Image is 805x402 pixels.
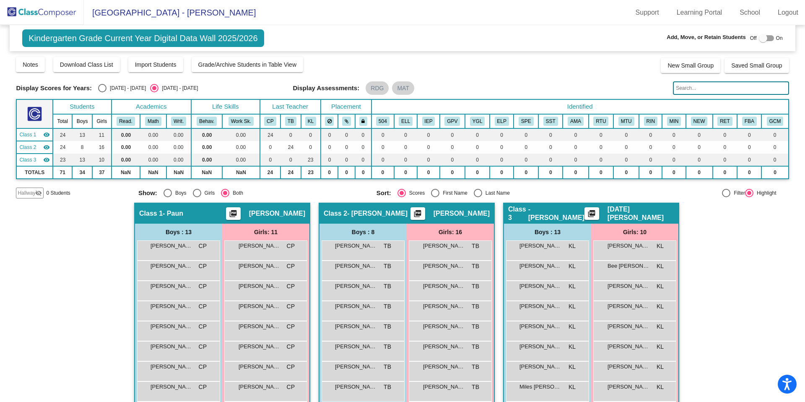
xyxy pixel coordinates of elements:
th: Math Intersession [662,114,686,128]
span: [PERSON_NAME] [519,242,561,250]
button: Print Students Details [584,207,599,220]
th: Speech [514,114,538,128]
div: Boys [172,189,187,197]
span: [PERSON_NAME] [423,282,465,290]
td: 0 [417,166,439,179]
td: 0 [662,154,686,166]
th: Been Retained Before [713,114,737,128]
th: Karma Lewis [301,114,321,128]
button: GCM [767,117,784,126]
td: 0 [338,166,355,179]
span: TB [472,262,479,271]
td: 0 [371,141,394,154]
td: 23 [301,154,321,166]
span: CP [287,302,295,311]
td: NaN [112,166,140,179]
th: Keep away students [321,114,338,128]
span: Display Assessments: [293,84,360,92]
span: KL [657,282,664,291]
span: TB [472,282,479,291]
td: 0 [417,154,439,166]
td: 0 [613,128,639,141]
span: [PERSON_NAME] [239,282,280,290]
td: 71 [53,166,72,179]
th: Individualized Education Plan [417,114,439,128]
span: Class 3 [508,205,528,222]
span: [PERSON_NAME] [335,262,377,270]
td: 0 [465,166,490,179]
button: Print Students Details [410,207,425,220]
div: [DATE] - [DATE] [106,84,146,92]
td: 0 [514,141,538,154]
span: [PERSON_NAME] [423,242,465,250]
mat-chip: RDG [366,81,389,95]
span: Download Class List [60,61,113,68]
span: [DATE][PERSON_NAME] [608,205,674,222]
td: 0 [563,128,588,141]
mat-radio-group: Select an option [138,189,370,197]
td: 0 [301,141,321,154]
td: 23 [53,154,72,166]
span: CP [287,262,295,271]
span: [PERSON_NAME] [151,302,192,311]
span: New Small Group [667,62,714,69]
span: Kindergarten Grade Current Year Digital Data Wall 2025/2026 [22,29,264,47]
td: 34 [72,166,92,179]
td: 0 [589,154,613,166]
td: 0 [686,166,713,179]
button: TB [285,117,296,126]
span: [PERSON_NAME] [239,262,280,270]
mat-icon: picture_as_pdf [228,209,238,221]
button: YGL [470,117,485,126]
mat-icon: visibility [43,131,50,138]
td: 0.00 [140,141,166,154]
td: 0 [371,128,394,141]
mat-icon: picture_as_pdf [413,209,423,221]
th: Life Skills [191,99,260,114]
span: Hallway [18,189,35,197]
div: Boys : 13 [504,224,591,240]
td: 0 [662,128,686,141]
button: New Small Group [661,58,720,73]
mat-icon: visibility_off [35,190,42,196]
td: 0.00 [166,128,191,141]
th: Placement [321,99,371,114]
td: 0 [662,141,686,154]
button: MIN [667,117,681,126]
td: 0.00 [140,128,166,141]
td: 0.00 [112,128,140,141]
td: NaN [222,166,260,179]
button: GPV [444,117,460,126]
th: Total [53,114,72,128]
div: Girls: 10 [591,224,678,240]
td: 0 [613,166,639,179]
button: IEP [422,117,435,126]
span: Off [750,34,757,42]
td: 0 [589,141,613,154]
span: - [PERSON_NAME] [528,205,584,222]
a: School [733,6,767,19]
button: Behav. [197,117,217,126]
td: 0 [465,128,490,141]
span: Class 2 [324,209,347,218]
mat-radio-group: Select an option [377,189,608,197]
td: 0 [514,154,538,166]
button: KL [305,117,316,126]
td: NaN [166,166,191,179]
td: 0 [260,141,281,154]
button: RTU [593,117,608,126]
span: - [PERSON_NAME] [347,209,408,218]
span: [PERSON_NAME] [239,302,280,311]
span: Add, Move, or Retain Students [667,33,746,42]
td: 0 [514,128,538,141]
td: Tennasyn Butler - Butler [16,141,53,154]
td: 13 [72,154,92,166]
td: 0 [371,154,394,166]
th: Last Teacher [260,99,321,114]
span: CP [199,262,207,271]
td: 0 [761,166,788,179]
td: 0.00 [222,128,260,141]
div: Both [229,189,243,197]
a: Logout [771,6,805,19]
th: Students [53,99,111,114]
